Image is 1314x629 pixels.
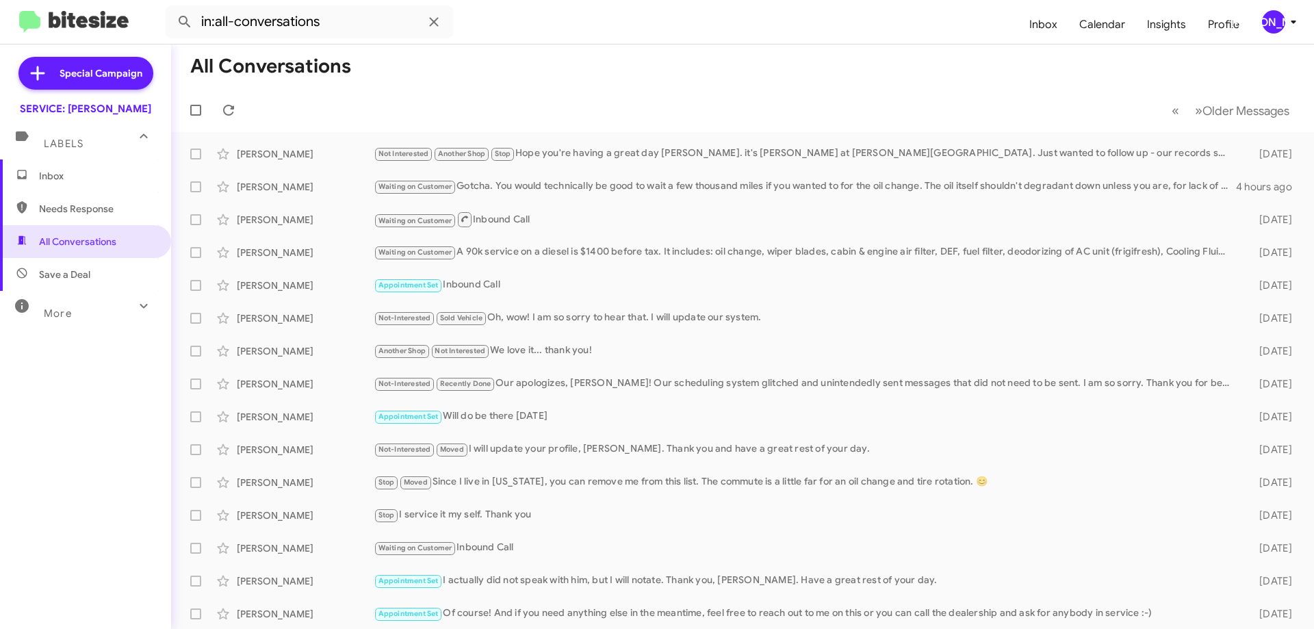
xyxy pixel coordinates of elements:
[378,182,452,191] span: Waiting on Customer
[39,235,116,248] span: All Conversations
[1164,97,1298,125] nav: Page navigation example
[1237,509,1303,522] div: [DATE]
[44,307,72,320] span: More
[237,377,374,391] div: [PERSON_NAME]
[39,268,90,281] span: Save a Deal
[378,445,431,454] span: Not-Interested
[438,149,485,158] span: Another Shop
[237,311,374,325] div: [PERSON_NAME]
[237,213,374,227] div: [PERSON_NAME]
[378,281,439,290] span: Appointment Set
[39,169,155,183] span: Inbox
[378,216,452,225] span: Waiting on Customer
[1202,103,1289,118] span: Older Messages
[237,574,374,588] div: [PERSON_NAME]
[237,180,374,194] div: [PERSON_NAME]
[440,313,482,322] span: Sold Vehicle
[1237,344,1303,358] div: [DATE]
[1018,5,1068,44] a: Inbox
[39,202,155,216] span: Needs Response
[374,376,1237,391] div: Our apologizes, [PERSON_NAME]! Our scheduling system glitched and unintendedly sent messages that...
[378,248,452,257] span: Waiting on Customer
[1237,147,1303,161] div: [DATE]
[237,509,374,522] div: [PERSON_NAME]
[237,246,374,259] div: [PERSON_NAME]
[1236,180,1303,194] div: 4 hours ago
[374,606,1237,621] div: Of course! And if you need anything else in the meantime, feel free to reach out to me on this or...
[237,476,374,489] div: [PERSON_NAME]
[237,344,374,358] div: [PERSON_NAME]
[190,55,351,77] h1: All Conversations
[1172,102,1179,119] span: «
[404,478,428,487] span: Moved
[1250,10,1299,34] button: [PERSON_NAME]
[374,573,1237,589] div: I actually did not speak with him, but I will notate. Thank you, [PERSON_NAME]. Have a great rest...
[1237,377,1303,391] div: [DATE]
[378,576,439,585] span: Appointment Set
[1136,5,1197,44] a: Insights
[1237,410,1303,424] div: [DATE]
[374,244,1237,260] div: A 90k service on a diesel is $1400 before tax. It includes: oil change, wiper blades, cabin & eng...
[237,147,374,161] div: [PERSON_NAME]
[374,474,1237,490] div: Since I live in [US_STATE], you can remove me from this list. The commute is a little far for an ...
[374,310,1237,326] div: Oh, wow! I am so sorry to hear that. I will update our system.
[378,609,439,618] span: Appointment Set
[1262,10,1285,34] div: [PERSON_NAME]
[237,541,374,555] div: [PERSON_NAME]
[378,149,429,158] span: Not Interested
[495,149,511,158] span: Stop
[237,279,374,292] div: [PERSON_NAME]
[44,138,83,150] span: Labels
[1163,97,1187,125] button: Previous
[374,507,1237,523] div: I service it my self. Thank you
[378,379,431,388] span: Not-Interested
[374,179,1236,194] div: Gotcha. You would technically be good to wait a few thousand miles if you wanted to for the oil c...
[378,478,395,487] span: Stop
[18,57,153,90] a: Special Campaign
[237,443,374,457] div: [PERSON_NAME]
[1237,213,1303,227] div: [DATE]
[1237,311,1303,325] div: [DATE]
[20,102,151,116] div: SERVICE: [PERSON_NAME]
[1237,443,1303,457] div: [DATE]
[60,66,142,80] span: Special Campaign
[435,346,485,355] span: Not Interested
[237,410,374,424] div: [PERSON_NAME]
[374,211,1237,228] div: Inbound Call
[378,543,452,552] span: Waiting on Customer
[374,277,1237,293] div: Inbound Call
[378,412,439,421] span: Appointment Set
[1237,541,1303,555] div: [DATE]
[1197,5,1250,44] a: Profile
[374,540,1237,556] div: Inbound Call
[374,441,1237,457] div: I will update your profile, [PERSON_NAME]. Thank you and have a great rest of your day.
[1237,246,1303,259] div: [DATE]
[374,409,1237,424] div: Will do be there [DATE]
[1237,279,1303,292] div: [DATE]
[1237,476,1303,489] div: [DATE]
[378,511,395,519] span: Stop
[1237,607,1303,621] div: [DATE]
[378,313,431,322] span: Not-Interested
[440,445,464,454] span: Moved
[1195,102,1202,119] span: »
[374,343,1237,359] div: We love it... thank you!
[166,5,453,38] input: Search
[378,346,426,355] span: Another Shop
[1187,97,1298,125] button: Next
[237,607,374,621] div: [PERSON_NAME]
[374,146,1237,162] div: Hope you're having a great day [PERSON_NAME]. it's [PERSON_NAME] at [PERSON_NAME][GEOGRAPHIC_DATA...
[440,379,491,388] span: Recently Done
[1237,574,1303,588] div: [DATE]
[1068,5,1136,44] a: Calendar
